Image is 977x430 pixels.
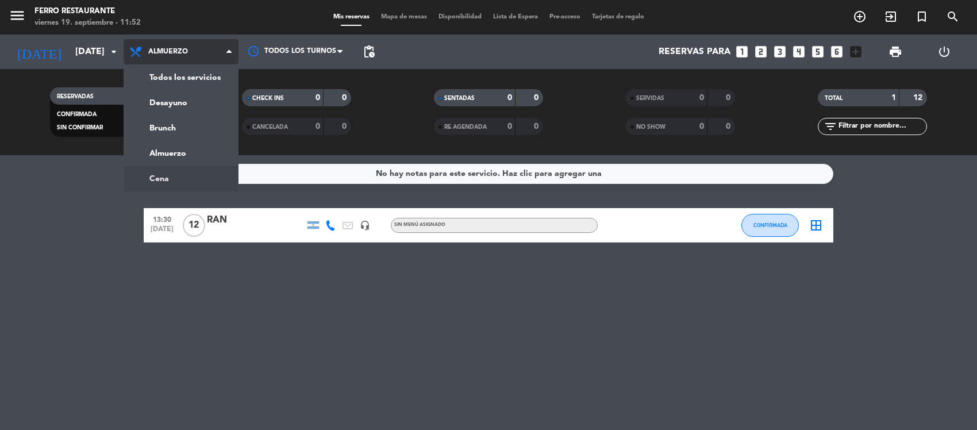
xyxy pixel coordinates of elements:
[699,94,704,102] strong: 0
[544,14,586,20] span: Pre-acceso
[741,214,799,237] button: CONFIRMADA
[753,44,768,59] i: looks_two
[487,14,544,20] span: Lista de Espera
[884,10,898,24] i: exit_to_app
[825,95,843,101] span: TOTAL
[124,65,238,90] a: Todos los servicios
[915,10,929,24] i: turned_in_not
[753,222,787,228] span: CONFIRMADA
[444,95,475,101] span: SENTADAS
[659,47,730,57] span: Reservas para
[853,10,867,24] i: add_circle_outline
[829,44,844,59] i: looks_6
[360,220,370,231] i: headset_mic
[920,34,968,69] div: LOG OUT
[328,14,375,20] span: Mis reservas
[636,124,666,130] span: NO SHOW
[507,94,512,102] strong: 0
[913,94,925,102] strong: 12
[183,214,205,237] span: 12
[791,44,806,59] i: looks_4
[810,44,825,59] i: looks_5
[848,44,863,59] i: add_box
[726,94,733,102] strong: 0
[57,112,97,117] span: CONFIRMADA
[507,122,512,130] strong: 0
[636,95,664,101] span: SERVIDAS
[124,90,238,116] a: Desayuno
[316,94,320,102] strong: 0
[9,7,26,24] i: menu
[316,122,320,130] strong: 0
[772,44,787,59] i: looks_3
[837,120,926,133] input: Filtrar por nombre...
[148,225,176,239] span: [DATE]
[946,10,960,24] i: search
[433,14,487,20] span: Disponibilidad
[124,116,238,141] a: Brunch
[124,141,238,166] a: Almuerzo
[207,213,305,228] div: RAN
[937,45,951,59] i: power_settings_new
[394,222,445,227] span: Sin menú asignado
[342,94,349,102] strong: 0
[34,6,141,17] div: Ferro Restaurante
[734,44,749,59] i: looks_one
[252,95,284,101] span: CHECK INS
[148,48,188,56] span: Almuerzo
[824,120,837,133] i: filter_list
[362,45,376,59] span: pending_actions
[124,166,238,191] a: Cena
[57,125,103,130] span: SIN CONFIRMAR
[9,39,70,64] i: [DATE]
[148,212,176,225] span: 13:30
[444,124,487,130] span: RE AGENDADA
[9,7,26,28] button: menu
[534,94,541,102] strong: 0
[534,122,541,130] strong: 0
[586,14,650,20] span: Tarjetas de regalo
[699,122,704,130] strong: 0
[34,17,141,29] div: viernes 19. septiembre - 11:52
[342,122,349,130] strong: 0
[107,45,121,59] i: arrow_drop_down
[252,124,288,130] span: CANCELADA
[809,218,823,232] i: border_all
[726,122,733,130] strong: 0
[376,167,602,181] div: No hay notas para este servicio. Haz clic para agregar una
[891,94,896,102] strong: 1
[57,94,94,99] span: RESERVADAS
[888,45,902,59] span: print
[375,14,433,20] span: Mapa de mesas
